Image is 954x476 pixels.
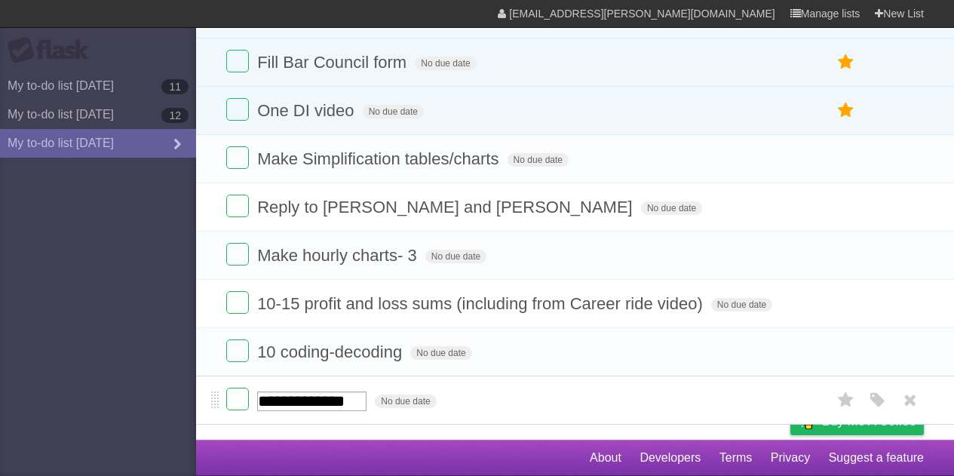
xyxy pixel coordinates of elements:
label: Star task [832,339,860,364]
div: Flask [8,37,98,64]
label: Star task [832,291,860,316]
span: One DI video [257,101,357,120]
span: Fill Bar Council form [257,53,410,72]
label: Done [226,50,249,72]
span: No due date [415,57,476,70]
span: No due date [425,250,486,263]
label: Done [226,388,249,410]
span: 10 coding-decoding [257,342,406,361]
b: 11 [161,79,189,94]
span: Make hourly charts- 3 [257,246,421,265]
label: Star task [832,50,860,75]
a: About [590,444,621,472]
label: Star task [832,388,860,413]
label: Done [226,146,249,169]
label: Star task [832,146,860,171]
label: Done [226,339,249,362]
span: No due date [363,105,424,118]
span: Buy me a coffee [822,408,916,435]
label: Done [226,98,249,121]
label: Done [226,195,249,217]
label: Done [226,291,249,314]
label: Star task [832,195,860,220]
span: 10-15 profit and loss sums (including from Career ride video) [257,294,707,313]
span: Reply to [PERSON_NAME] and [PERSON_NAME] [257,198,637,217]
a: Privacy [771,444,810,472]
label: Star task [832,243,860,268]
span: No due date [641,201,702,215]
span: No due date [410,346,471,360]
span: No due date [711,298,772,312]
a: Suggest a feature [829,444,924,472]
span: No due date [508,153,569,167]
a: Terms [719,444,753,472]
span: No due date [375,395,436,408]
label: Star task [832,98,860,123]
label: Done [226,243,249,266]
span: Make Simplification tables/charts [257,149,502,168]
b: 12 [161,108,189,123]
a: Developers [640,444,701,472]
